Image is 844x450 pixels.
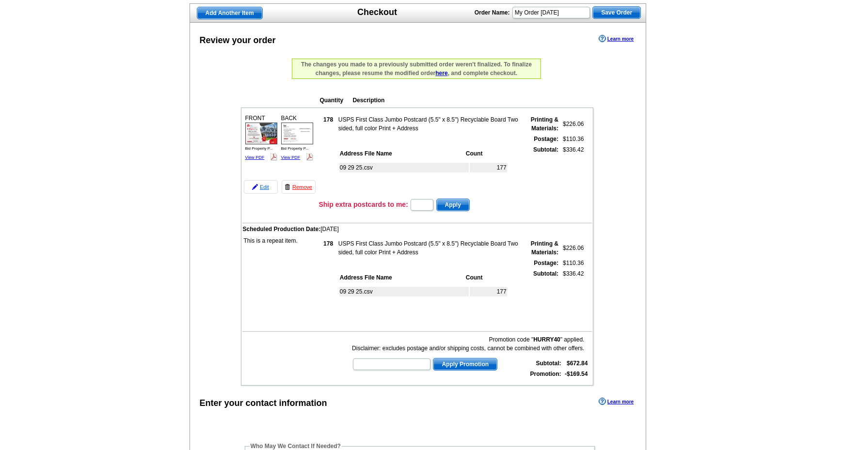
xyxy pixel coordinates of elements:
strong: Printing & Materials: [531,240,558,256]
strong: $672.84 [567,360,588,367]
span: Bid Property P... [245,146,273,151]
span: Save Order [593,7,640,18]
button: Apply Promotion [433,358,497,371]
td: $226.06 [560,115,584,133]
td: $226.06 [560,239,584,257]
td: $336.42 [560,269,584,319]
td: 09 29 25.csv [339,163,469,172]
th: Description [352,95,530,105]
strong: Subtotal: [536,360,561,367]
span: Scheduled Production Date: [243,226,321,233]
strong: 178 [323,116,333,123]
img: pdf_logo.png [270,153,277,160]
td: 177 [470,287,507,296]
th: Count [465,149,507,158]
strong: Promotion: [530,371,561,377]
strong: Order Name: [475,9,510,16]
strong: 178 [323,240,333,247]
td: $110.36 [560,258,584,268]
a: Remove [282,180,316,194]
strong: Postage: [534,136,558,142]
th: Address File Name [339,273,464,282]
span: Apply [437,199,469,211]
td: $336.42 [560,145,584,195]
b: HURRY40 [533,336,560,343]
div: Promotion code " " applied. Disclaimer: excludes postage and/or shipping costs, cannot be combine... [352,335,584,353]
td: USPS First Class Jumbo Postcard (5.5" x 8.5") Recyclable Board Two sided, full color Print + Address [338,115,521,133]
a: Learn more [599,35,634,43]
th: Count [465,273,507,282]
div: Review your order [200,34,276,47]
button: Save Order [592,6,641,19]
td: This is a repeat item. [242,235,318,321]
td: USPS First Class Jumbo Postcard (5.5" x 8.5") Recyclable Board Two sided, full color Print + Address [338,239,521,257]
strong: Postage: [534,260,558,266]
img: pdf_logo.png [306,153,313,160]
th: Address File Name [339,149,464,158]
h1: Checkout [357,7,397,17]
td: 09 29 25.csv [339,287,469,296]
td: [DATE] [242,224,592,234]
a: here [435,70,447,77]
span: Apply Promotion [433,358,497,370]
strong: Subtotal: [533,146,558,153]
strong: Subtotal: [533,270,558,277]
span: Bid Property P... [281,146,309,151]
strong: Printing & Materials: [531,116,558,132]
h3: Ship extra postcards to me: [319,200,408,209]
img: small-thumb.jpg [281,123,313,144]
div: BACK [280,112,315,163]
div: Enter your contact information [200,397,327,410]
a: Add Another Item [197,7,263,19]
iframe: LiveChat chat widget [650,225,844,450]
a: View PDF [245,155,265,160]
div: FRONT [244,112,279,163]
td: $110.36 [560,134,584,144]
button: Apply [436,199,470,211]
img: pencil-icon.gif [252,184,258,190]
img: trashcan-icon.gif [285,184,290,190]
td: 177 [470,163,507,172]
a: Edit [244,180,278,194]
img: small-thumb.jpg [245,123,277,144]
span: Add Another Item [197,7,262,19]
strong: -$169.54 [565,371,588,377]
th: Quantity [319,95,351,105]
a: Learn more [599,398,634,405]
a: View PDF [281,155,301,160]
span: The changes you made to a previously submitted order weren't finalized. To finalize changes, plea... [301,61,532,77]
